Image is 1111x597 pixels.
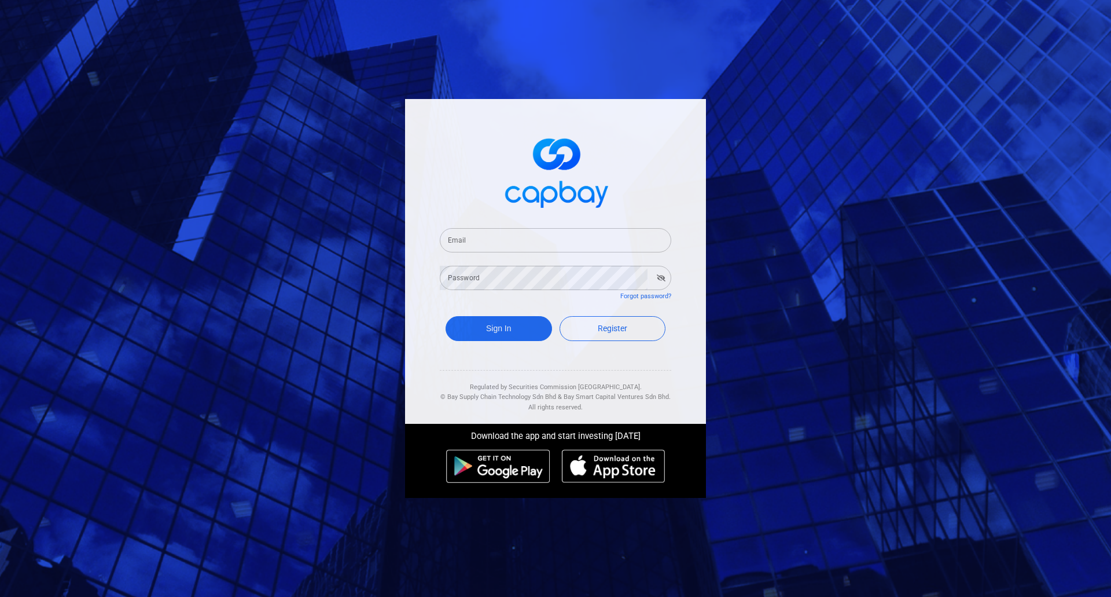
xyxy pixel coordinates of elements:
img: logo [498,128,613,214]
img: android [446,449,550,483]
button: Sign In [446,316,552,341]
span: © Bay Supply Chain Technology Sdn Bhd [440,393,556,401]
span: Register [598,324,627,333]
div: Download the app and start investing [DATE] [396,424,715,444]
span: Bay Smart Capital Ventures Sdn Bhd. [564,393,671,401]
a: Forgot password? [620,292,671,300]
img: ios [562,449,665,483]
a: Register [560,316,666,341]
div: Regulated by Securities Commission [GEOGRAPHIC_DATA]. & All rights reserved. [440,371,671,413]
